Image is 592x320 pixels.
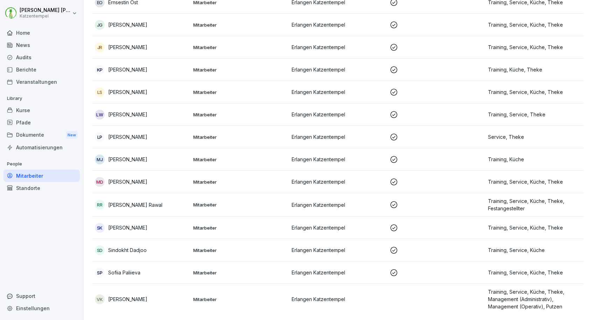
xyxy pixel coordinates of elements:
a: Pfade [4,116,80,129]
p: Erlangen Katzentempel [292,21,384,28]
p: [PERSON_NAME] Rawal [108,201,162,209]
a: Kurse [4,104,80,116]
a: Berichte [4,63,80,76]
p: Erlangen Katzentempel [292,246,384,254]
a: News [4,39,80,51]
p: Mitarbeiter [193,44,286,50]
a: Automatisierungen [4,141,80,154]
p: [PERSON_NAME] [108,224,147,231]
div: LP [95,132,105,142]
p: Sindokht Dadjoo [108,246,147,254]
p: Library [4,93,80,104]
p: Mitarbeiter [193,247,286,253]
p: Katzentempel [20,14,71,19]
div: New [66,131,78,139]
p: [PERSON_NAME] [108,295,147,303]
p: Erlangen Katzentempel [292,269,384,276]
a: DokumenteNew [4,129,80,142]
div: MD [95,177,105,187]
p: Mitarbeiter [193,179,286,185]
p: Sofiia Paliieva [108,269,140,276]
p: Mitarbeiter [193,111,286,118]
p: [PERSON_NAME] [108,133,147,141]
p: Training, Service, Küche [488,246,581,254]
p: Training, Service, Küche, Theke [488,21,581,28]
div: JG [95,20,105,30]
p: Training, Service, Küche, Theke [488,43,581,51]
p: Mitarbeiter [193,270,286,276]
p: Erlangen Katzentempel [292,224,384,231]
p: [PERSON_NAME] [108,178,147,185]
p: Training, Service, Küche, Theke [488,224,581,231]
p: Erlangen Katzentempel [292,43,384,51]
p: Erlangen Katzentempel [292,295,384,303]
p: Mitarbeiter [193,134,286,140]
div: RR [95,200,105,210]
p: People [4,158,80,170]
p: Erlangen Katzentempel [292,133,384,141]
p: Service, Theke [488,133,581,141]
p: Mitarbeiter [193,89,286,95]
div: SK [95,223,105,233]
div: SP [95,268,105,278]
p: Mitarbeiter [193,225,286,231]
p: [PERSON_NAME] [108,88,147,96]
p: Erlangen Katzentempel [292,66,384,73]
p: [PERSON_NAME] [108,111,147,118]
p: Mitarbeiter [193,202,286,208]
p: [PERSON_NAME] [108,156,147,163]
p: [PERSON_NAME] [PERSON_NAME] [20,7,71,13]
p: Mitarbeiter [193,156,286,163]
div: Dokumente [4,129,80,142]
a: Home [4,27,80,39]
a: Standorte [4,182,80,194]
p: Training, Küche [488,156,581,163]
p: [PERSON_NAME] [108,66,147,73]
div: VK [95,294,105,304]
p: Mitarbeiter [193,67,286,73]
p: Training, Service, Küche, Theke [488,88,581,96]
p: Training, Service, Küche, Theke, Festangestellter [488,197,581,212]
p: Training, Service, Küche, Theke [488,269,581,276]
div: Support [4,290,80,302]
p: Training, Service, Küche, Theke [488,178,581,185]
p: Erlangen Katzentempel [292,156,384,163]
div: JR [95,42,105,52]
p: Training, Service, Küche, Theke, Management (Administrativ), Management (Operativ), Putzen [488,288,581,310]
p: [PERSON_NAME] [108,21,147,28]
p: Erlangen Katzentempel [292,178,384,185]
p: Erlangen Katzentempel [292,201,384,209]
p: Mitarbeiter [193,296,286,302]
div: LW [95,110,105,120]
div: KP [95,65,105,75]
p: [PERSON_NAME] [108,43,147,51]
div: MJ [95,155,105,164]
div: LS [95,87,105,97]
div: SD [95,245,105,255]
p: Erlangen Katzentempel [292,88,384,96]
a: Mitarbeiter [4,170,80,182]
p: Training, Küche, Theke [488,66,581,73]
a: Audits [4,51,80,63]
p: Mitarbeiter [193,22,286,28]
a: Veranstaltungen [4,76,80,88]
a: Einstellungen [4,302,80,314]
p: Erlangen Katzentempel [292,111,384,118]
p: Training, Service, Theke [488,111,581,118]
